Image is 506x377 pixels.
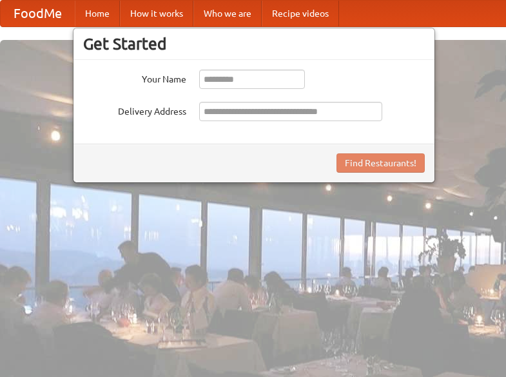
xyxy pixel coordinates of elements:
[193,1,262,26] a: Who we are
[336,153,425,173] button: Find Restaurants!
[83,34,425,53] h3: Get Started
[262,1,339,26] a: Recipe videos
[75,1,120,26] a: Home
[1,1,75,26] a: FoodMe
[83,102,186,118] label: Delivery Address
[83,70,186,86] label: Your Name
[120,1,193,26] a: How it works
